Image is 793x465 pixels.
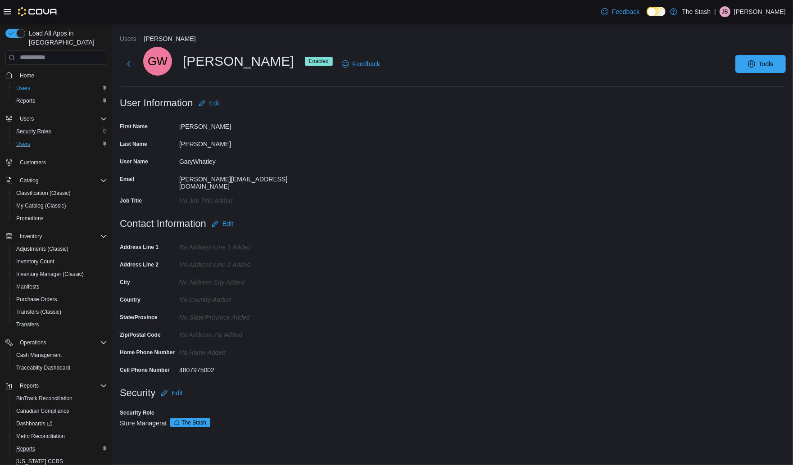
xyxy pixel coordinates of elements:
[13,139,107,149] span: Users
[120,388,155,398] h3: Security
[13,362,74,373] a: Traceabilty Dashboard
[16,445,35,452] span: Reports
[9,392,111,405] button: BioTrack Reconciliation
[13,139,34,149] a: Users
[305,57,333,66] span: Enabled
[9,255,111,268] button: Inventory Count
[170,418,210,427] span: The Stash
[13,350,65,361] a: Cash Management
[20,115,34,122] span: Users
[734,6,786,17] p: [PERSON_NAME]
[13,431,68,442] a: Metrc Reconciliation
[2,156,111,169] button: Customers
[120,366,170,374] label: Cell Phone Number
[9,280,111,293] button: Manifests
[2,379,111,392] button: Reports
[720,6,730,17] div: Jeremy Briscoe
[179,172,300,190] div: [PERSON_NAME][EMAIL_ADDRESS][DOMAIN_NAME]
[682,6,711,17] p: The Stash
[120,140,147,148] label: Last Name
[120,314,157,321] label: State/Province
[2,69,111,82] button: Home
[9,430,111,442] button: Metrc Reconciliation
[13,244,107,254] span: Adjustments (Classic)
[179,257,300,268] div: No Address Line 2 added
[20,233,42,240] span: Inventory
[13,319,42,330] a: Transfers
[16,128,51,135] span: Security Roles
[143,47,333,76] div: [PERSON_NAME]
[309,57,329,65] span: Enabled
[120,244,159,251] label: Address Line 1
[16,407,69,415] span: Canadian Compliance
[9,125,111,138] button: Security Roles
[20,72,34,79] span: Home
[20,159,46,166] span: Customers
[148,47,168,76] span: GW
[13,418,107,429] span: Dashboards
[9,82,111,95] button: Users
[16,175,42,186] button: Catalog
[13,126,107,137] span: Security Roles
[16,271,84,278] span: Inventory Manager (Classic)
[179,194,300,204] div: No Job Title added
[120,418,786,427] div: Store Manager at
[120,218,206,229] h3: Contact Information
[13,269,87,280] a: Inventory Manager (Classic)
[13,95,107,106] span: Reports
[179,240,300,251] div: No Address Line 1 added
[16,202,66,209] span: My Catalog (Classic)
[13,200,107,211] span: My Catalog (Classic)
[179,345,300,356] div: No Home added
[120,55,138,73] button: Next
[13,443,107,454] span: Reports
[16,175,107,186] span: Catalog
[13,319,107,330] span: Transfers
[9,243,111,255] button: Adjustments (Classic)
[9,417,111,430] a: Dashboards
[13,362,107,373] span: Traceabilty Dashboard
[9,268,111,280] button: Inventory Manager (Classic)
[16,364,70,371] span: Traceabilty Dashboard
[16,380,107,391] span: Reports
[16,140,30,148] span: Users
[16,245,68,253] span: Adjustments (Classic)
[759,59,774,68] span: Tools
[9,187,111,199] button: Classification (Classic)
[179,363,300,374] div: 4807975002
[120,331,161,339] label: Zip/Postal Code
[13,126,54,137] a: Security Roles
[13,307,65,317] a: Transfers (Classic)
[9,318,111,331] button: Transfers
[16,380,42,391] button: Reports
[120,197,142,204] label: Job Title
[13,406,107,416] span: Canadian Compliance
[13,188,74,199] a: Classification (Classic)
[13,244,72,254] a: Adjustments (Classic)
[120,35,136,42] button: Users
[13,294,107,305] span: Purchase Orders
[20,382,39,389] span: Reports
[9,293,111,306] button: Purchase Orders
[2,336,111,349] button: Operations
[16,157,50,168] a: Customers
[9,212,111,225] button: Promotions
[120,98,193,108] h3: User Information
[120,158,148,165] label: User Name
[143,47,172,76] div: Gary Whatley
[2,230,111,243] button: Inventory
[16,337,50,348] button: Operations
[647,7,666,16] input: Dark Mode
[25,29,107,47] span: Load All Apps in [GEOGRAPHIC_DATA]
[16,190,71,197] span: Classification (Classic)
[13,83,34,94] a: Users
[16,70,107,81] span: Home
[612,7,639,16] span: Feedback
[13,256,107,267] span: Inventory Count
[13,95,39,106] a: Reports
[222,219,233,228] span: Edit
[120,261,159,268] label: Address Line 2
[209,99,220,108] span: Edit
[13,281,107,292] span: Manifests
[13,406,73,416] a: Canadian Compliance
